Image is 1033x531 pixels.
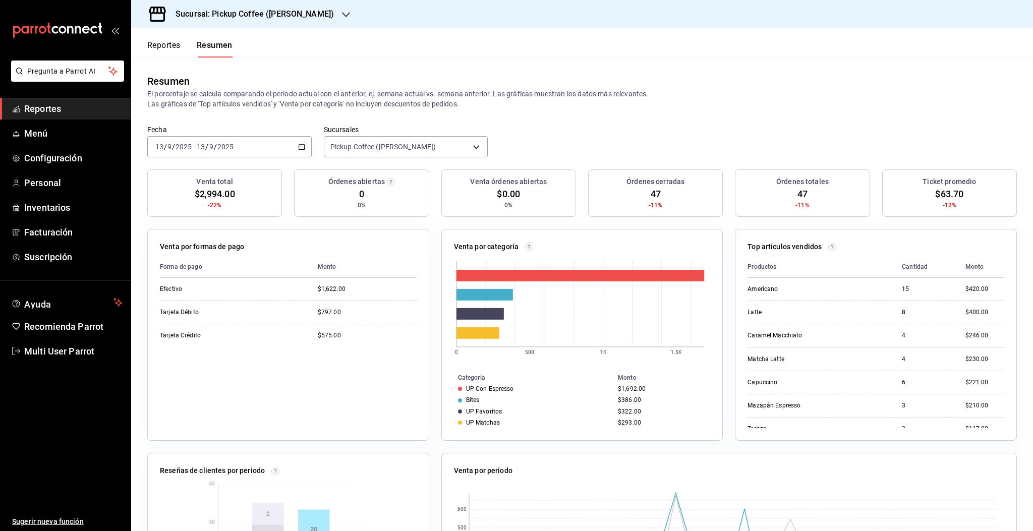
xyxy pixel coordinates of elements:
div: Mazapán Espresso [748,401,848,410]
div: Resumen [147,74,190,89]
input: -- [209,143,214,151]
div: $420.00 [965,285,1004,293]
div: $322.00 [618,408,706,415]
th: Cantidad [894,256,957,278]
div: $210.00 [965,401,1004,410]
span: 47 [797,187,808,201]
div: UP Matchas [466,419,500,426]
text: 500 [457,525,466,531]
div: $293.00 [618,419,706,426]
button: Reportes [147,40,181,57]
span: 0% [358,201,366,210]
a: Pregunta a Parrot AI [7,73,124,84]
div: Efectivo [160,285,261,293]
input: -- [167,143,172,151]
div: $1,622.00 [318,285,417,293]
span: -11% [795,201,810,210]
button: open_drawer_menu [111,26,119,34]
input: -- [196,143,205,151]
span: / [205,143,208,151]
span: Sugerir nueva función [12,516,123,527]
p: Top artículos vendidos [748,242,822,252]
span: Personal [24,176,123,190]
div: 3 [902,401,949,410]
span: Recomienda Parrot [24,320,123,333]
label: Fecha [147,126,312,133]
div: Latte [748,308,848,317]
span: Pickup Coffee ([PERSON_NAME]) [330,142,436,152]
span: 47 [651,187,661,201]
div: Tarjeta Crédito [160,331,261,340]
div: $575.00 [318,331,417,340]
th: Categoría [442,372,614,383]
span: Suscripción [24,250,123,264]
div: $1,692.00 [618,385,706,392]
div: 15 [902,285,949,293]
span: / [164,143,167,151]
p: Venta por periodo [454,465,512,476]
span: -11% [649,201,663,210]
text: 0 [455,349,458,355]
text: 1K [600,349,607,355]
h3: Órdenes abiertas [328,176,385,187]
span: 0% [504,201,512,210]
div: 3 [902,425,949,433]
h3: Órdenes cerradas [626,176,684,187]
text: 500 [525,349,534,355]
span: Menú [24,127,123,140]
span: Inventarios [24,201,123,214]
span: Facturación [24,225,123,239]
span: / [214,143,217,151]
span: Multi User Parrot [24,344,123,358]
span: 0 [359,187,364,201]
th: Forma de pago [160,256,310,278]
p: Reseñas de clientes por periodo [160,465,265,476]
h3: Órdenes totales [776,176,829,187]
input: ---- [217,143,234,151]
div: 4 [902,355,949,364]
div: UP Con Espresso [466,385,514,392]
p: Venta por formas de pago [160,242,244,252]
h3: Sucursal: Pickup Coffee ([PERSON_NAME]) [167,8,334,20]
input: ---- [175,143,192,151]
th: Productos [748,256,894,278]
div: $400.00 [965,308,1004,317]
input: -- [155,143,164,151]
p: El porcentaje se calcula comparando el período actual con el anterior, ej. semana actual vs. sema... [147,89,1017,109]
div: Trenza [748,425,848,433]
div: 4 [902,331,949,340]
span: - [193,143,195,151]
h3: Venta total [196,176,233,187]
span: Configuración [24,151,123,165]
div: $117.00 [965,425,1004,433]
span: / [172,143,175,151]
th: Monto [310,256,417,278]
span: Ayuda [24,297,109,309]
h3: Ticket promedio [923,176,976,187]
div: navigation tabs [147,40,233,57]
div: Caramel Macchiato [748,331,848,340]
div: $221.00 [965,378,1004,387]
div: Matcha Latte [748,355,848,364]
span: Pregunta a Parrot AI [27,66,108,77]
span: -12% [943,201,957,210]
div: $230.00 [965,355,1004,364]
span: $0.00 [497,187,520,201]
span: -22% [208,201,222,210]
div: 6 [902,378,949,387]
button: Pregunta a Parrot AI [11,61,124,82]
span: $63.70 [935,187,963,201]
div: UP Favoritos [466,408,502,415]
label: Sucursales [324,126,488,133]
span: Reportes [24,102,123,115]
h3: Venta órdenes abiertas [470,176,547,187]
div: Capuccino [748,378,848,387]
text: 600 [457,507,466,512]
th: Monto [614,372,722,383]
div: Bites [466,396,480,403]
text: 1.5K [671,349,682,355]
div: $386.00 [618,396,706,403]
div: $797.00 [318,308,417,317]
div: Americano [748,285,848,293]
p: Venta por categoría [454,242,519,252]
